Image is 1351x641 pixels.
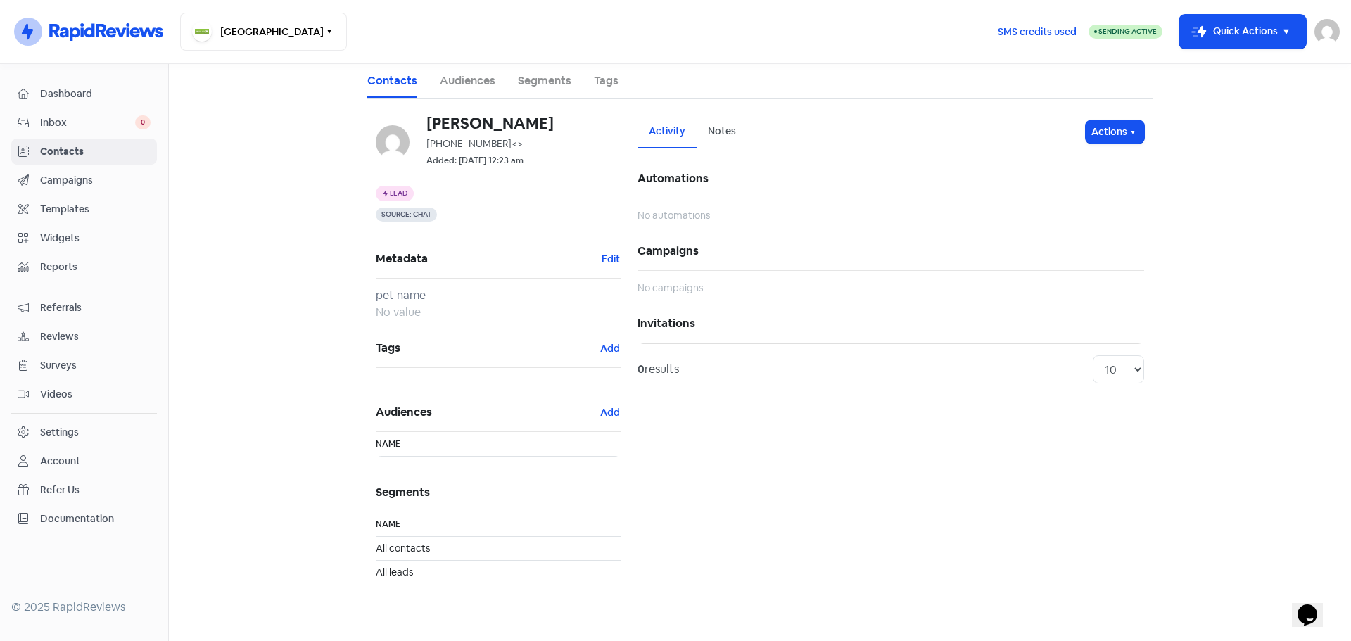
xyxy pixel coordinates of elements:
a: Campaigns [11,167,157,193]
a: Documentation [11,506,157,532]
img: User [1314,19,1340,44]
span: Sending Active [1098,27,1157,36]
strong: 0 [638,362,645,376]
a: Refer Us [11,477,157,503]
a: Videos [11,381,157,407]
span: All leads [376,566,413,578]
span: Reviews [40,329,151,344]
div: Account [40,454,80,469]
span: Audiences [376,402,600,423]
a: Settings [11,419,157,445]
a: Dashboard [11,81,157,107]
div: © 2025 RapidReviews [11,599,157,616]
div: results [638,361,679,378]
div: Notes [708,124,736,139]
small: Added: [DATE] 12:23 am [426,154,524,167]
span: No campaigns [638,281,703,294]
div: No value [376,304,621,321]
a: SMS credits used [986,23,1089,38]
button: Edit [601,251,621,267]
span: Dashboard [40,87,151,101]
a: Reports [11,254,157,280]
h6: [PERSON_NAME] [426,115,621,131]
th: Name [376,432,621,457]
span: All contacts [376,542,430,554]
span: 0 [135,115,151,129]
a: Inbox 0 [11,110,157,136]
h5: Campaigns [638,232,1144,270]
span: Metadata [376,248,601,269]
img: d41d8cd98f00b204e9800998ecf8427e [376,125,410,159]
a: Contacts [11,139,157,165]
th: Name [376,512,621,537]
span: Refer Us [40,483,151,497]
a: Widgets [11,225,157,251]
span: Referrals [40,300,151,315]
button: Add [600,341,621,357]
a: Account [11,448,157,474]
button: Quick Actions [1179,15,1306,49]
a: Tags [594,72,619,89]
a: Segments [518,72,571,89]
div: Settings [40,425,79,440]
span: SMS credits used [998,25,1077,39]
div: pet name [376,287,621,304]
button: Actions [1086,120,1144,144]
span: Surveys [40,358,151,373]
a: Templates [11,196,157,222]
a: Referrals [11,295,157,321]
span: Reports [40,260,151,274]
button: Add [600,405,621,421]
span: Lead [390,190,408,197]
span: Templates [40,202,151,217]
span: No automations [638,209,710,222]
span: Inbox [40,115,135,130]
a: Audiences [440,72,495,89]
span: <> [512,137,523,150]
a: Sending Active [1089,23,1162,40]
span: Widgets [40,231,151,246]
span: Contacts [40,144,151,159]
span: Source: Chat [376,208,437,222]
h5: Segments [376,474,621,512]
span: Tags [376,338,600,359]
div: [PHONE_NUMBER] [426,137,621,151]
h5: Automations [638,160,1144,198]
iframe: chat widget [1292,585,1337,627]
span: Campaigns [40,173,151,188]
button: [GEOGRAPHIC_DATA] [180,13,347,51]
a: Contacts [367,72,417,89]
a: Surveys [11,353,157,379]
div: Activity [649,124,685,139]
h5: Invitations [638,305,1144,343]
span: Videos [40,387,151,402]
span: Documentation [40,512,151,526]
a: Reviews [11,324,157,350]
